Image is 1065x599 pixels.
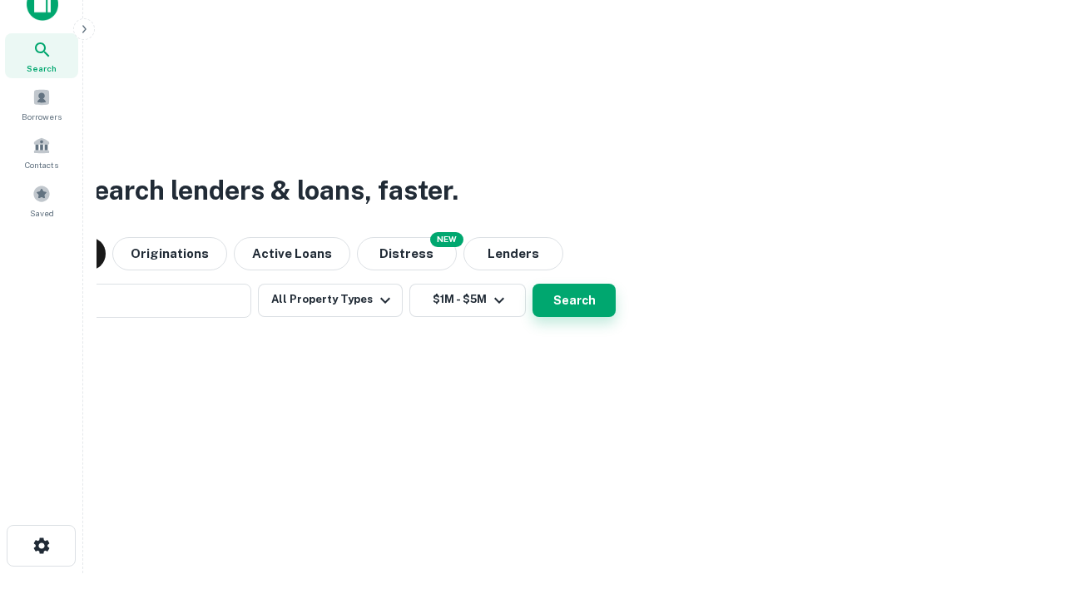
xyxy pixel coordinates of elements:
[258,284,403,317] button: All Property Types
[5,130,78,175] a: Contacts
[25,158,58,171] span: Contacts
[409,284,526,317] button: $1M - $5M
[234,237,350,270] button: Active Loans
[982,466,1065,546] iframe: Chat Widget
[22,110,62,123] span: Borrowers
[430,232,463,247] div: NEW
[463,237,563,270] button: Lenders
[27,62,57,75] span: Search
[76,171,458,210] h3: Search lenders & loans, faster.
[5,33,78,78] a: Search
[5,82,78,126] a: Borrowers
[5,178,78,223] a: Saved
[30,206,54,220] span: Saved
[357,237,457,270] button: Search distressed loans with lien and other non-mortgage details.
[532,284,616,317] button: Search
[112,237,227,270] button: Originations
